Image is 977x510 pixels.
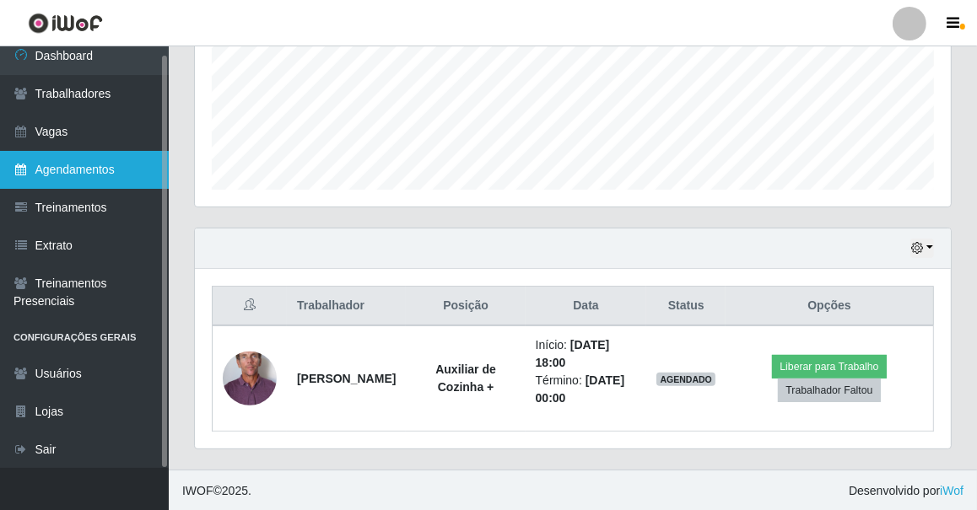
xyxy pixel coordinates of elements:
li: Término: [536,372,637,407]
span: AGENDADO [656,373,715,386]
th: Posição [406,287,525,326]
strong: Auxiliar de Cozinha + [435,362,496,394]
strong: [PERSON_NAME] [297,372,396,385]
time: [DATE] 18:00 [536,338,610,369]
span: © 2025 . [182,482,251,500]
img: 1712337969187.jpeg [223,323,277,434]
li: Início: [536,336,637,372]
span: Desenvolvido por [849,482,964,500]
a: iWof [940,484,964,497]
img: CoreUI Logo [28,13,103,34]
th: Data [526,287,647,326]
button: Liberar para Trabalho [772,355,886,378]
th: Opções [726,287,933,326]
th: Trabalhador [287,287,406,326]
button: Trabalhador Faltou [778,378,880,402]
span: IWOF [182,484,213,497]
th: Status [646,287,726,326]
